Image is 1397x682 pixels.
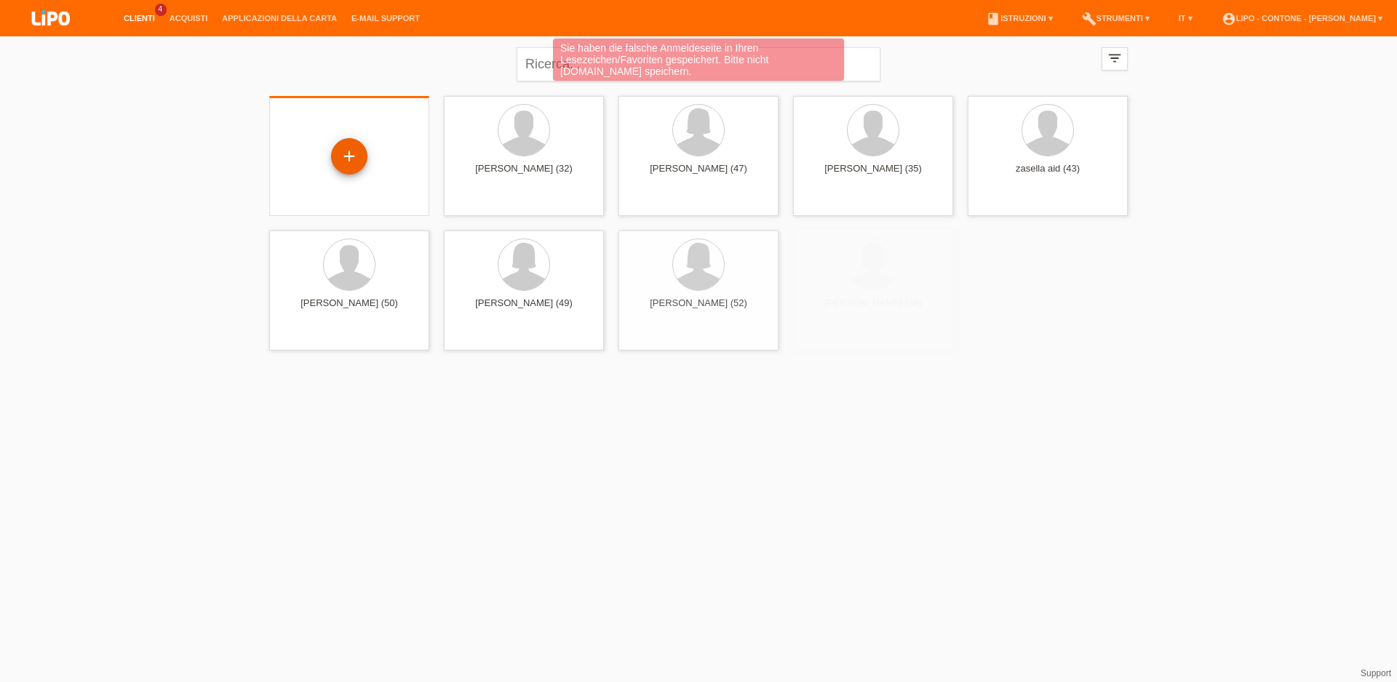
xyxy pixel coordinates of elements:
[455,297,592,321] div: [PERSON_NAME] (49)
[215,14,344,23] a: Applicazioni della carta
[15,30,87,41] a: LIPO pay
[1214,14,1390,23] a: account_circleLIPO - Contone - [PERSON_NAME] ▾
[805,163,942,186] div: [PERSON_NAME] (35)
[1082,12,1096,26] i: build
[162,14,215,23] a: Acquisti
[155,4,167,16] span: 4
[986,12,1000,26] i: book
[332,144,367,169] div: Registrare cliente
[1361,668,1391,678] a: Support
[1171,14,1200,23] a: IT ▾
[805,297,942,321] div: [PERSON_NAME] (38)
[630,163,767,186] div: [PERSON_NAME] (47)
[979,163,1116,186] div: zasella aid (43)
[553,39,844,81] div: Sie haben die falsche Anmeldeseite in Ihren Lesezeichen/Favoriten gespeichert. Bitte nicht [DOMAI...
[455,163,592,186] div: [PERSON_NAME] (32)
[630,297,767,321] div: [PERSON_NAME] (52)
[1075,14,1157,23] a: buildStrumenti ▾
[344,14,427,23] a: E-mail Support
[281,297,418,321] div: [PERSON_NAME] (50)
[979,14,1059,23] a: bookIstruzioni ▾
[1222,12,1236,26] i: account_circle
[116,14,162,23] a: Clienti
